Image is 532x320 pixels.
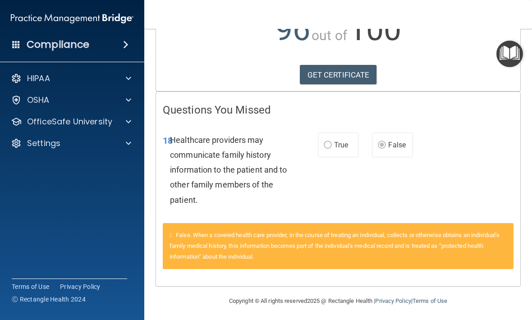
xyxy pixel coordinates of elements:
input: False [378,142,386,149]
a: Privacy Policy [375,297,411,304]
h4: Compliance [27,38,89,51]
a: OSHA [11,95,131,105]
span: Healthcare providers may communicate family history information to the patient and to other famil... [170,135,287,205]
button: Open Resource Center [496,41,523,67]
div: Copyright © All rights reserved 2025 @ Rectangle Health | | [174,287,503,315]
span: 18 [163,135,173,146]
a: Settings [11,138,131,149]
span: 96 [275,11,310,48]
p: HIPAA [27,73,50,84]
h4: Questions You Missed [163,104,514,116]
span: False [388,141,406,149]
p: OSHA [27,95,50,105]
span: 100 [349,11,401,48]
a: Terms of Use [413,297,447,304]
a: OfficeSafe University [11,116,131,127]
a: Privacy Policy [60,282,101,291]
input: True [324,142,332,149]
a: GET CERTIFICATE [300,65,377,85]
p: Settings [27,138,60,149]
span: True [334,141,348,149]
span: out of [312,27,347,43]
a: Terms of Use [12,282,49,291]
img: PMB logo [11,9,133,27]
span: False. When a covered health care provider, in the course of treating an individual, collects or ... [170,232,500,260]
span: Ⓒ Rectangle Health 2024 [12,295,86,304]
p: OfficeSafe University [27,116,112,127]
a: HIPAA [11,73,131,84]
